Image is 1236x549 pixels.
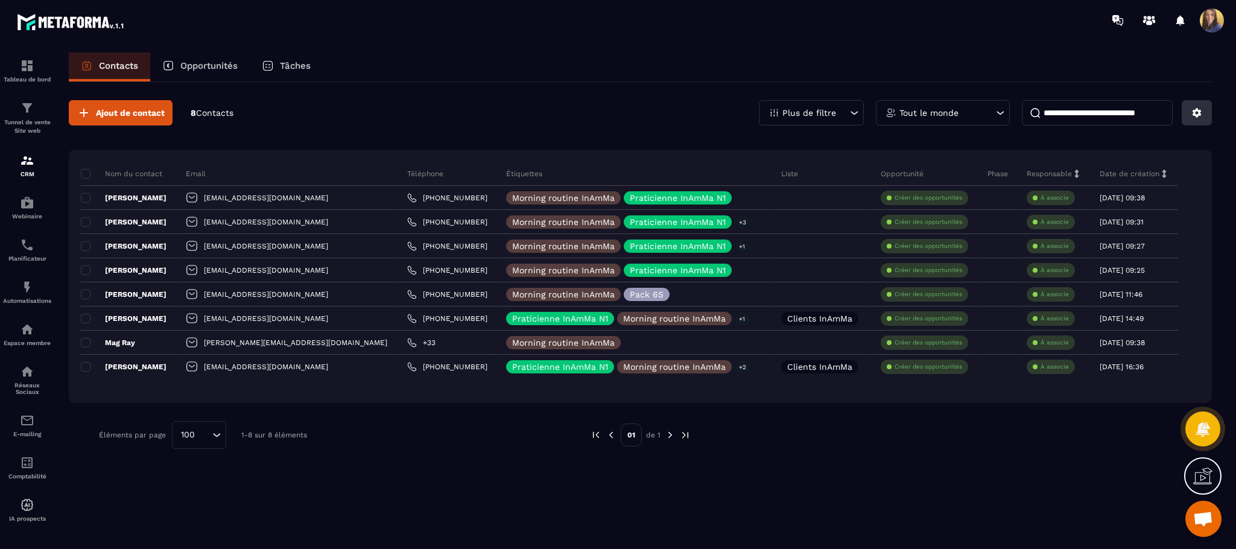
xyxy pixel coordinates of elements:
[199,428,209,442] input: Search for option
[1100,169,1159,179] p: Date de création
[81,169,162,179] p: Nom du contact
[3,271,51,313] a: automationsautomationsAutomatisations
[1100,314,1144,323] p: [DATE] 14:49
[895,338,962,347] p: Créer des opportunités
[735,361,750,373] p: +2
[3,297,51,304] p: Automatisations
[20,413,34,428] img: email
[81,314,166,323] p: [PERSON_NAME]
[680,430,691,440] img: next
[20,59,34,73] img: formation
[1041,363,1069,371] p: À associe
[81,290,166,299] p: [PERSON_NAME]
[20,195,34,210] img: automations
[1041,194,1069,202] p: À associe
[895,314,962,323] p: Créer des opportunités
[96,107,165,119] span: Ajout de contact
[180,60,238,71] p: Opportunités
[3,355,51,404] a: social-networksocial-networkRéseaux Sociaux
[895,194,962,202] p: Créer des opportunités
[81,338,135,347] p: Mag Ray
[241,431,307,439] p: 1-8 sur 8 éléments
[3,255,51,262] p: Planificateur
[646,430,661,440] p: de 1
[3,473,51,480] p: Comptabilité
[20,153,34,168] img: formation
[512,363,608,371] p: Praticienne InAmMa N1
[3,76,51,83] p: Tableau de bord
[3,49,51,92] a: formationformationTableau de bord
[1041,290,1069,299] p: À associe
[630,290,664,299] p: Pack 6S
[172,421,226,449] div: Search for option
[987,169,1008,179] p: Phase
[1185,501,1222,537] a: Ouvrir le chat
[787,363,852,371] p: Clients InAmMa
[630,266,726,274] p: Praticienne InAmMa N1
[630,194,726,202] p: Praticienne InAmMa N1
[20,498,34,512] img: automations
[20,280,34,294] img: automations
[623,314,726,323] p: Morning routine InAmMa
[899,109,959,117] p: Tout le monde
[407,241,487,251] a: [PHONE_NUMBER]
[1100,363,1144,371] p: [DATE] 16:36
[512,194,615,202] p: Morning routine InAmMa
[512,290,615,299] p: Morning routine InAmMa
[735,313,749,325] p: +1
[407,338,436,347] a: +33
[512,266,615,274] p: Morning routine InAmMa
[81,217,166,227] p: [PERSON_NAME]
[621,424,642,446] p: 01
[81,241,166,251] p: [PERSON_NAME]
[81,265,166,275] p: [PERSON_NAME]
[69,52,150,81] a: Contacts
[665,430,676,440] img: next
[3,446,51,489] a: accountantaccountantComptabilité
[512,338,615,347] p: Morning routine InAmMa
[20,322,34,337] img: automations
[781,169,798,179] p: Liste
[3,92,51,144] a: formationformationTunnel de vente Site web
[895,290,962,299] p: Créer des opportunités
[735,240,749,253] p: +1
[1100,194,1145,202] p: [DATE] 09:38
[407,290,487,299] a: [PHONE_NUMBER]
[407,217,487,227] a: [PHONE_NUMBER]
[250,52,323,81] a: Tâches
[81,193,166,203] p: [PERSON_NAME]
[3,118,51,135] p: Tunnel de vente Site web
[407,169,443,179] p: Téléphone
[407,314,487,323] a: [PHONE_NUMBER]
[20,238,34,252] img: scheduler
[3,171,51,177] p: CRM
[3,382,51,395] p: Réseaux Sociaux
[99,60,138,71] p: Contacts
[186,169,206,179] p: Email
[1041,242,1069,250] p: À associe
[895,363,962,371] p: Créer des opportunités
[895,218,962,226] p: Créer des opportunités
[512,242,615,250] p: Morning routine InAmMa
[3,313,51,355] a: automationsautomationsEspace membre
[1100,338,1145,347] p: [DATE] 09:38
[735,216,750,229] p: +3
[407,362,487,372] a: [PHONE_NUMBER]
[150,52,250,81] a: Opportunités
[512,314,608,323] p: Praticienne InAmMa N1
[787,314,852,323] p: Clients InAmMa
[196,108,233,118] span: Contacts
[20,455,34,470] img: accountant
[177,428,199,442] span: 100
[623,363,726,371] p: Morning routine InAmMa
[782,109,836,117] p: Plus de filtre
[3,515,51,522] p: IA prospects
[512,218,615,226] p: Morning routine InAmMa
[3,404,51,446] a: emailemailE-mailing
[591,430,601,440] img: prev
[630,242,726,250] p: Praticienne InAmMa N1
[17,11,125,33] img: logo
[881,169,924,179] p: Opportunité
[191,107,233,119] p: 8
[407,193,487,203] a: [PHONE_NUMBER]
